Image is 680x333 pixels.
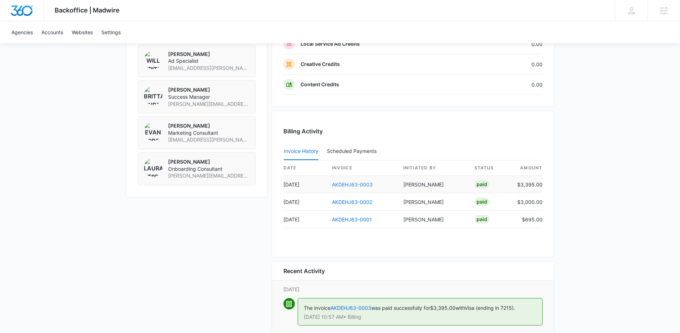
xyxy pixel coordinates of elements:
a: AKDEHJ63-0002 [332,199,372,205]
span: was paid successfully for [371,305,430,311]
span: Backoffice | Madwire [55,6,120,14]
td: [PERSON_NAME] [398,211,469,228]
td: [PERSON_NAME] [398,193,469,211]
a: Accounts [37,21,67,43]
a: Settings [97,21,125,43]
a: Websites [67,21,97,43]
p: [PERSON_NAME] [168,122,250,129]
div: Paid [474,198,489,206]
span: [EMAIL_ADDRESS][PERSON_NAME][DOMAIN_NAME] [168,65,250,72]
img: Brittany Anderson [144,86,162,105]
span: Marketing Consultant [168,129,250,137]
th: amount [512,160,543,176]
th: invoice [326,160,398,176]
span: The invoice [304,305,331,311]
p: [DATE] 10:57 AM • Billing [304,314,537,319]
h6: Recent Activity [283,267,325,275]
td: 0.00 [467,75,543,95]
a: AKDEHJ63-0003 [332,181,373,188]
td: [DATE] [283,176,326,193]
span: with [455,305,465,311]
p: [PERSON_NAME] [168,158,250,165]
td: $695.00 [512,211,543,228]
p: Content Credits [301,81,339,88]
p: [PERSON_NAME] [168,51,250,58]
span: [EMAIL_ADDRESS][PERSON_NAME][DOMAIN_NAME] [168,136,250,143]
td: [PERSON_NAME] [398,176,469,193]
td: [DATE] [283,211,326,228]
a: AKDEHJ63-0001 [332,216,372,222]
span: Ad Specialist [168,57,250,65]
div: Scheduled Payments [327,149,379,154]
p: [DATE] [283,286,543,293]
td: 0.00 [467,34,543,54]
th: status [469,160,512,176]
img: Will Fritz [144,51,162,69]
div: Paid [474,180,489,189]
span: $3,395.00 [430,305,455,311]
span: [PERSON_NAME][EMAIL_ADDRESS][PERSON_NAME][DOMAIN_NAME] [168,101,250,108]
span: Visa (ending in 7215). [465,305,515,311]
p: Creative Credits [301,61,340,68]
img: Evan Rodriguez [144,122,162,141]
span: [PERSON_NAME][EMAIL_ADDRESS][PERSON_NAME][DOMAIN_NAME] [168,172,250,179]
th: Initiated By [398,160,469,176]
td: $3,000.00 [512,193,543,211]
td: [DATE] [283,193,326,211]
p: [PERSON_NAME] [168,86,250,93]
p: Local Service Ad Credits [301,40,360,47]
span: Onboarding Consultant [168,165,250,173]
h3: Billing Activity [283,127,543,135]
th: date [283,160,326,176]
a: AKDEHJ63-0003 [331,305,371,311]
td: 0.00 [467,54,543,75]
button: Invoice History [284,143,318,160]
span: Success Manager [168,93,250,101]
img: Laura Streeter [144,158,162,177]
a: Agencies [7,21,37,43]
div: Paid [474,215,489,224]
td: $3,395.00 [512,176,543,193]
